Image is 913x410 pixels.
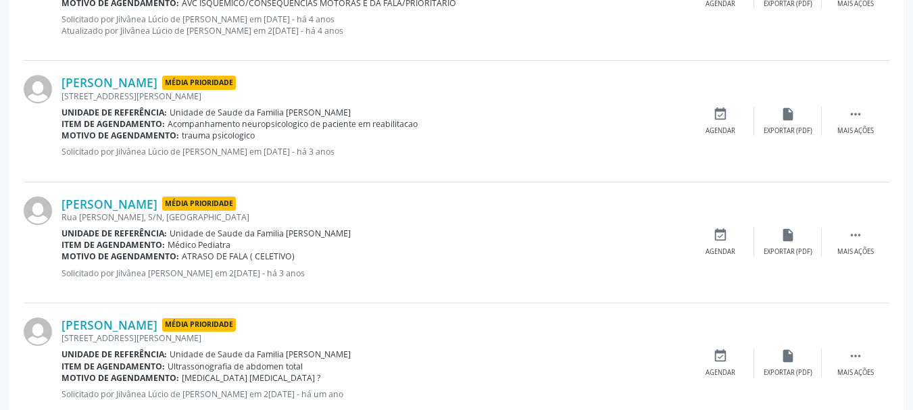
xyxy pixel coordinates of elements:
b: Unidade de referência: [61,107,167,118]
b: Motivo de agendamento: [61,251,179,262]
img: img [24,197,52,225]
i: event_available [713,228,728,242]
i:  [848,107,863,122]
div: Exportar (PDF) [764,126,812,136]
i: event_available [713,107,728,122]
span: [MEDICAL_DATA] [MEDICAL_DATA] ? [182,372,320,384]
div: [STREET_ADDRESS][PERSON_NAME] [61,332,687,344]
div: Mais ações [837,126,874,136]
i: event_available [713,349,728,363]
a: [PERSON_NAME] [61,75,157,90]
a: [PERSON_NAME] [61,317,157,332]
i: insert_drive_file [781,349,795,363]
span: Unidade de Saude da Familia [PERSON_NAME] [170,349,351,360]
div: Rua [PERSON_NAME], S/N, [GEOGRAPHIC_DATA] [61,211,687,223]
div: Agendar [706,126,735,136]
img: img [24,75,52,103]
span: Ultrassonografia de abdomen total [168,361,303,372]
b: Unidade de referência: [61,228,167,239]
i: insert_drive_file [781,228,795,242]
a: [PERSON_NAME] [61,197,157,211]
div: Agendar [706,247,735,257]
div: Exportar (PDF) [764,247,812,257]
div: [STREET_ADDRESS][PERSON_NAME] [61,91,687,102]
b: Motivo de agendamento: [61,372,179,384]
span: ATRASO DE FALA ( CELETIVO) [182,251,295,262]
div: Mais ações [837,247,874,257]
i:  [848,228,863,242]
p: Solicitado por Jilvânea Lúcio de [PERSON_NAME] em 2[DATE] - há um ano [61,388,687,400]
b: Item de agendamento: [61,239,165,251]
span: Médico Pediatra [168,239,230,251]
i: insert_drive_file [781,107,795,122]
div: Mais ações [837,368,874,378]
i:  [848,349,863,363]
span: Acompanhamento neuropsicologico de paciente em reabilitacao [168,118,418,130]
div: Exportar (PDF) [764,368,812,378]
span: Média Prioridade [162,197,236,211]
p: Solicitado por Jilvânea [PERSON_NAME] em 2[DATE] - há 3 anos [61,267,687,279]
p: Solicitado por Jilvânea Lúcio de [PERSON_NAME] em [DATE] - há 4 anos Atualizado por Jilvânea Lúci... [61,14,687,36]
b: Item de agendamento: [61,118,165,130]
span: Unidade de Saude da Familia [PERSON_NAME] [170,228,351,239]
span: Média Prioridade [162,318,236,332]
b: Item de agendamento: [61,361,165,372]
span: Média Prioridade [162,76,236,90]
span: trauma psicologico [182,130,255,141]
img: img [24,317,52,346]
div: Agendar [706,368,735,378]
b: Unidade de referência: [61,349,167,360]
b: Motivo de agendamento: [61,130,179,141]
span: Unidade de Saude da Familia [PERSON_NAME] [170,107,351,118]
p: Solicitado por Jilvânea Lúcio de [PERSON_NAME] em [DATE] - há 3 anos [61,146,687,157]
